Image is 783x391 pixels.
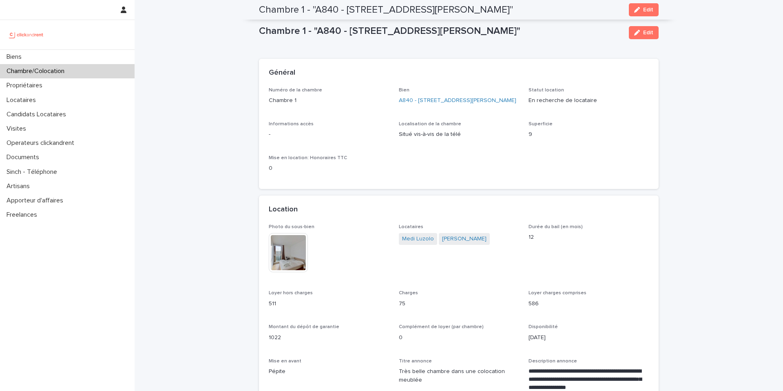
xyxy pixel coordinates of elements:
[529,300,649,308] p: 586
[269,69,295,78] h2: Général
[269,205,298,214] h2: Location
[529,96,649,105] p: En recherche de locataire
[399,324,484,329] span: Complément de loyer (par chambre)
[269,96,389,105] p: Chambre 1
[3,197,70,204] p: Apporteur d'affaires
[3,125,33,133] p: Visites
[529,122,553,127] span: Superficie
[3,211,44,219] p: Freelances
[3,153,46,161] p: Documents
[269,130,389,139] p: -
[3,96,42,104] p: Locataires
[643,30,653,36] span: Edit
[529,88,564,93] span: Statut location
[399,96,516,105] a: A840 - [STREET_ADDRESS][PERSON_NAME]
[3,53,28,61] p: Biens
[629,26,659,39] button: Edit
[399,122,461,127] span: Localisation de la chambre
[7,27,46,43] img: UCB0brd3T0yccxBKYDjQ
[529,324,558,329] span: Disponibilité
[3,82,49,89] p: Propriétaires
[3,182,36,190] p: Artisans
[399,300,519,308] p: 75
[529,359,577,364] span: Description annonce
[399,291,418,295] span: Charges
[399,333,519,342] p: 0
[399,130,519,139] p: Situé vis-à-vis de la télé
[259,25,622,37] p: Chambre 1 - "A840 - [STREET_ADDRESS][PERSON_NAME]"
[269,333,389,342] p: 1022
[629,3,659,16] button: Edit
[3,168,64,176] p: Sinch - Téléphone
[269,224,314,229] span: Photo du sous-bien
[442,235,487,243] a: [PERSON_NAME]
[399,88,409,93] span: Bien
[3,111,73,118] p: Candidats Locataires
[643,7,653,13] span: Edit
[259,4,513,16] h2: Chambre 1 - "A840 - [STREET_ADDRESS][PERSON_NAME]"
[269,291,313,295] span: Loyer hors charges
[399,224,423,229] span: Locataires
[399,359,432,364] span: Titre annonce
[399,367,519,384] p: Très belle chambre dans une colocation meublée
[269,359,301,364] span: Mise en avant
[269,300,389,308] p: 511
[3,67,71,75] p: Chambre/Colocation
[402,235,434,243] a: Medi Luzolo
[269,122,314,127] span: Informations accès
[529,291,586,295] span: Loyer charges comprises
[529,333,649,342] p: [DATE]
[269,324,339,329] span: Montant du dépôt de garantie
[269,164,389,173] p: 0
[529,233,649,242] p: 12
[3,139,81,147] p: Operateurs clickandrent
[269,367,389,376] p: Pépite
[269,156,347,160] span: Mise en location: Honoraires TTC
[269,88,322,93] span: Numéro de la chambre
[529,224,583,229] span: Durée du bail (en mois)
[529,130,649,139] p: 9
